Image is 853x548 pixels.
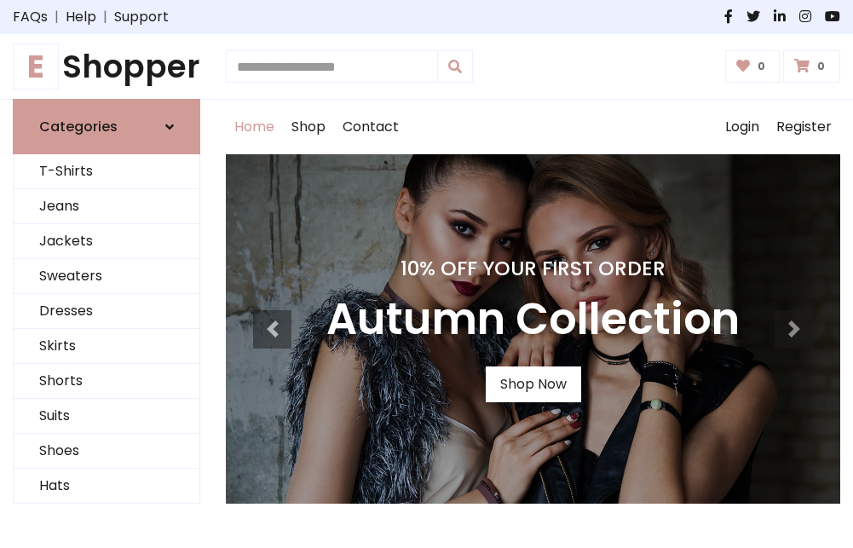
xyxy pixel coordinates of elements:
[114,7,169,27] a: Support
[13,43,59,89] span: E
[14,469,199,504] a: Hats
[13,99,200,154] a: Categories
[768,100,840,154] a: Register
[48,7,66,27] span: |
[14,189,199,224] a: Jeans
[14,224,199,259] a: Jackets
[14,259,199,294] a: Sweaters
[717,100,768,154] a: Login
[14,329,199,364] a: Skirts
[783,50,840,83] a: 0
[725,50,781,83] a: 0
[96,7,114,27] span: |
[13,48,200,85] a: EShopper
[226,100,283,154] a: Home
[13,48,200,85] h1: Shopper
[486,366,581,402] a: Shop Now
[326,257,740,280] h4: 10% Off Your First Order
[13,7,48,27] a: FAQs
[66,7,96,27] a: Help
[14,154,199,189] a: T-Shirts
[14,399,199,434] a: Suits
[39,118,118,135] h6: Categories
[283,100,334,154] a: Shop
[14,434,199,469] a: Shoes
[14,294,199,329] a: Dresses
[813,59,829,74] span: 0
[753,59,769,74] span: 0
[334,100,407,154] a: Contact
[326,294,740,346] h3: Autumn Collection
[14,364,199,399] a: Shorts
